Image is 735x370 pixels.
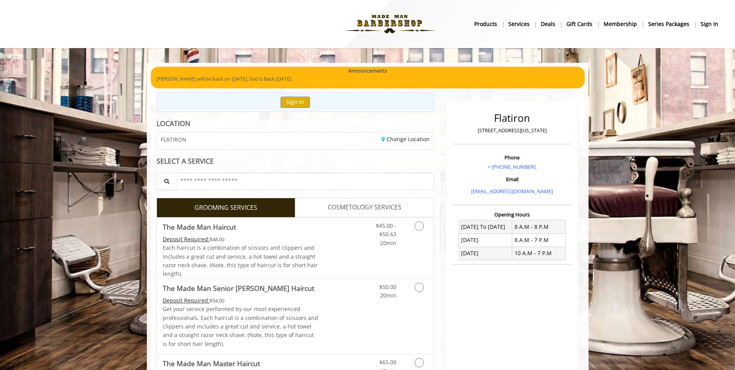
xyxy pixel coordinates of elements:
[474,20,497,28] b: products
[163,235,318,244] div: $48.00
[380,292,396,299] span: 20min
[163,221,236,232] b: The Made Man Haircut
[503,18,535,29] a: ServicesServices
[336,3,443,45] img: Made Man Barbershop logo
[604,20,637,28] b: Membership
[379,283,396,290] span: $50.00
[512,247,566,260] td: 10 A.M - 7 P.M
[512,220,566,233] td: 8 A.M - 8 P.M
[459,233,512,247] td: [DATE]
[695,18,724,29] a: sign insign in
[157,157,434,165] div: SELECT A SERVICE
[598,18,643,29] a: MembershipMembership
[195,203,257,213] span: GROOMING SERVICES
[328,202,401,213] span: COSMETOLOGY SERVICES
[488,163,537,170] a: + [PHONE_NUMBER].
[512,233,566,247] td: 8 A.M - 7 P.M
[157,75,579,83] p: [PERSON_NAME] will be back on [DATE]. Sod is Back [DATE].
[163,305,318,348] p: Get your service performed by our most experienced professionals. Each haircut is a combination o...
[471,188,553,195] a: [EMAIL_ADDRESS][DOMAIN_NAME]
[454,176,570,182] h3: Email
[643,18,695,29] a: Series packagesSeries packages
[541,20,555,28] b: Deals
[561,18,598,29] a: Gift cardsgift cards
[281,97,310,108] button: Sign In
[380,239,396,247] span: 20min
[163,283,314,294] b: The Made Man Senior [PERSON_NAME] Haircut
[459,247,512,260] td: [DATE]
[163,358,260,369] b: The Made Man Master Haircut
[454,155,570,160] h3: Phone
[535,18,561,29] a: DealsDeals
[379,358,396,366] span: $65.00
[376,222,396,238] span: $45.00 - $50.63
[157,119,190,128] b: LOCATION
[161,137,186,142] span: FLATIRON
[348,67,387,75] b: Announcements
[163,235,210,243] span: This service needs some Advance to be paid before we block your appointment
[163,244,318,277] span: Each haircut is a combination of scissors and clippers and includes a great cut and service, a ho...
[459,220,512,233] td: [DATE] To [DATE]
[469,18,503,29] a: Productsproducts
[163,297,210,304] span: This service needs some Advance to be paid before we block your appointment
[163,296,318,305] div: $54.00
[508,20,530,28] b: Services
[382,135,430,143] a: Change Location
[701,20,718,28] b: sign in
[156,173,176,190] button: Service Search
[454,112,570,124] h2: Flatiron
[453,212,571,217] h3: Opening Hours
[648,20,689,28] b: Series packages
[454,126,570,135] p: [STREET_ADDRESS][US_STATE]
[566,20,592,28] b: gift cards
